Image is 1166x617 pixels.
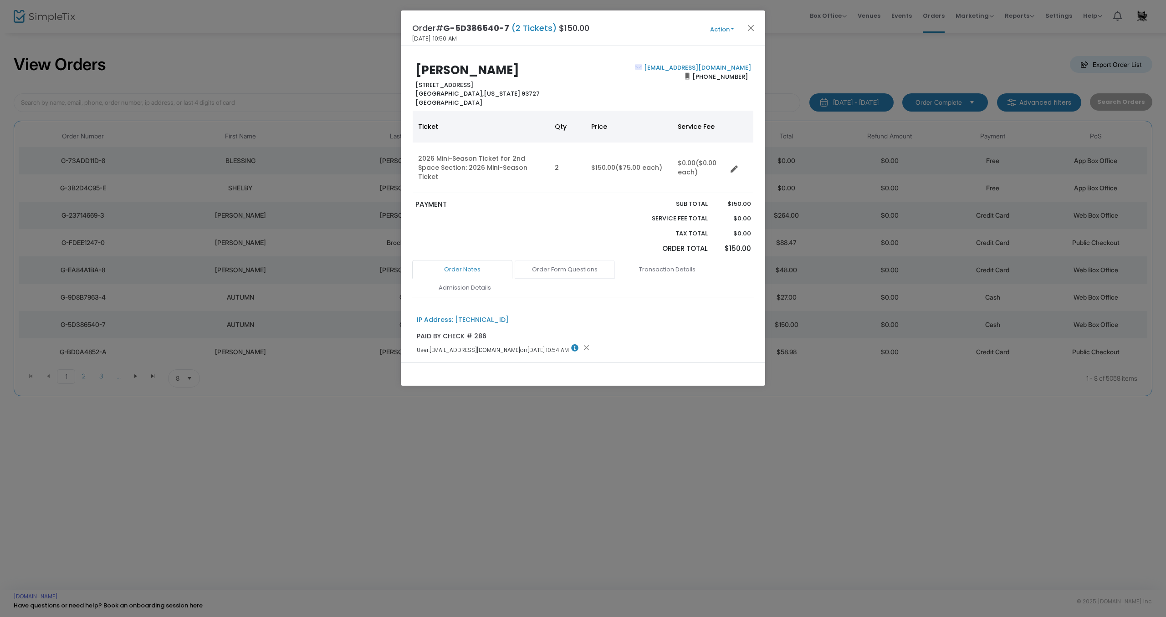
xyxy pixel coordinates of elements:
[716,199,751,209] p: $150.00
[412,260,512,279] a: Order Notes
[417,315,509,325] div: IP Address: [TECHNICAL_ID]
[630,214,708,223] p: Service Fee Total
[745,22,757,34] button: Close
[520,346,527,353] span: on
[672,143,727,193] td: $0.00
[509,22,559,34] span: (2 Tickets)
[417,344,750,354] div: [EMAIL_ADDRESS][DOMAIN_NAME] [DATE] 10:54 AM
[549,143,586,193] td: 2
[678,158,716,177] span: ($0.00 each)
[716,244,751,254] p: $150.00
[415,81,540,107] b: [STREET_ADDRESS] [US_STATE] 93727 [GEOGRAPHIC_DATA]
[417,331,486,341] div: PAID BY CHECK # 286
[413,111,753,193] div: Data table
[586,111,672,143] th: Price
[716,229,751,238] p: $0.00
[417,346,430,353] span: User:
[415,89,484,98] span: [GEOGRAPHIC_DATA],
[415,62,519,78] b: [PERSON_NAME]
[586,143,672,193] td: $150.00
[617,260,717,279] a: Transaction Details
[413,111,549,143] th: Ticket
[642,63,751,72] a: [EMAIL_ADDRESS][DOMAIN_NAME]
[549,111,586,143] th: Qty
[695,25,749,35] button: Action
[412,22,589,34] h4: Order# $150.00
[672,111,727,143] th: Service Fee
[630,244,708,254] p: Order Total
[630,199,708,209] p: Sub total
[414,278,515,297] a: Admission Details
[415,199,579,210] p: PAYMENT
[412,34,457,43] span: [DATE] 10:50 AM
[630,229,708,238] p: Tax Total
[515,260,615,279] a: Order Form Questions
[413,143,549,193] td: 2026 Mini-Season Ticket for 2nd Space Section: 2026 Mini-Season Ticket
[443,22,509,34] span: G-5D386540-7
[615,163,662,172] span: ($75.00 each)
[690,69,751,84] span: [PHONE_NUMBER]
[716,214,751,223] p: $0.00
